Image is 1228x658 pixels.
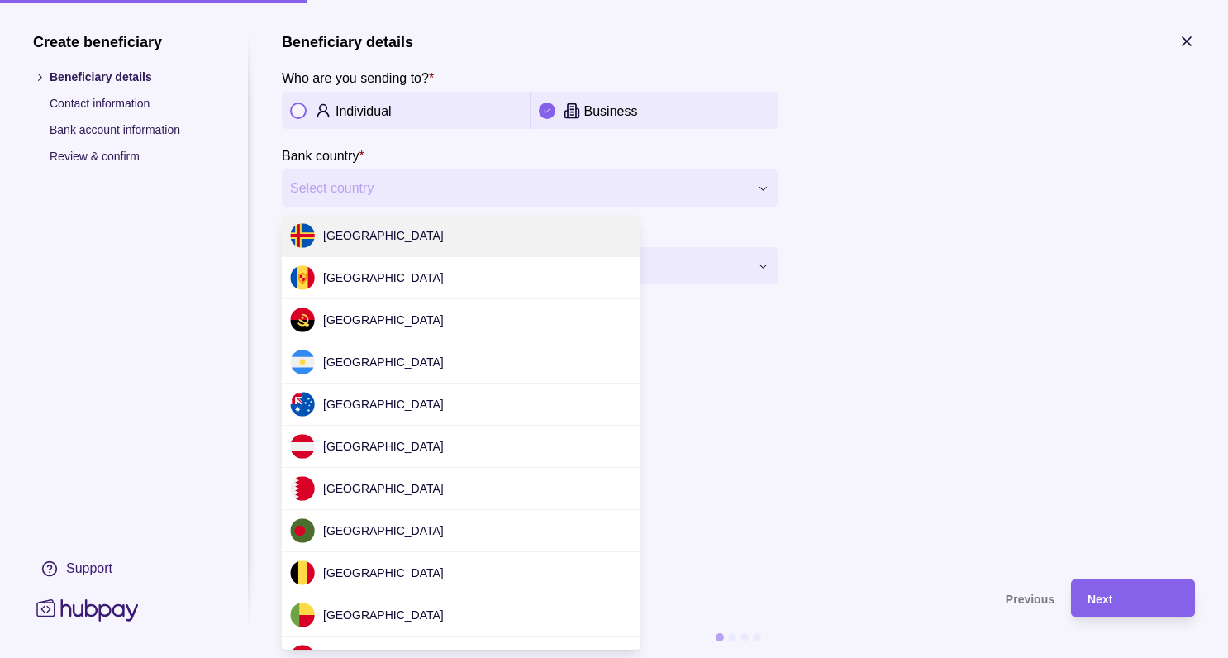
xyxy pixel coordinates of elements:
img: at [290,434,315,459]
span: [GEOGRAPHIC_DATA] [323,524,444,537]
img: ax [290,223,315,248]
span: [GEOGRAPHIC_DATA] [323,482,444,495]
img: be [290,560,315,585]
span: [GEOGRAPHIC_DATA] [323,566,444,579]
img: bj [290,603,315,627]
span: [GEOGRAPHIC_DATA] [323,608,444,622]
span: [GEOGRAPHIC_DATA] [323,271,444,284]
img: ar [290,350,315,374]
img: ad [290,265,315,290]
img: bd [290,518,315,543]
span: [GEOGRAPHIC_DATA] [323,398,444,411]
span: [GEOGRAPHIC_DATA] [323,313,444,327]
span: [GEOGRAPHIC_DATA] [323,355,444,369]
img: ao [290,308,315,332]
span: [GEOGRAPHIC_DATA] [323,440,444,453]
img: au [290,392,315,417]
img: bh [290,476,315,501]
span: [GEOGRAPHIC_DATA] [323,229,444,242]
